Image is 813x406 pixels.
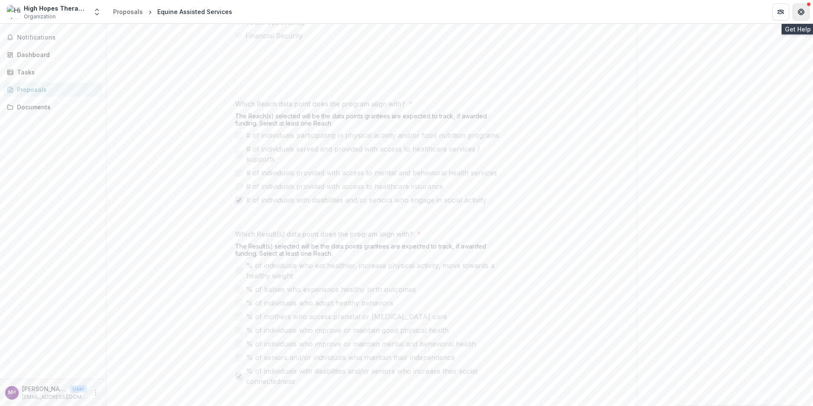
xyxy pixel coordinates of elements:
[246,339,476,349] span: % of individuals who improve or maintain mental and behavioral health
[246,284,416,294] span: % of babies who experience healthy birth outcomes
[17,50,96,59] div: Dashboard
[24,4,88,13] div: High Hopes Therapeutic Riding, Inc.
[246,325,449,335] span: % of individuals who improve or maintain good physical health
[235,243,507,260] div: The Result(s) selected will be the data points grantees are expected to track, if awarded funding...
[235,229,413,239] p: Which Result(s) data point does the program align with?
[17,85,96,94] div: Proposals
[245,31,303,41] span: Financial Security
[246,312,447,322] span: % of mothers who access prenatal or [MEDICAL_DATA] care
[17,68,96,77] div: Tasks
[113,7,143,16] div: Proposals
[91,388,101,398] button: More
[246,195,486,205] span: # of individuals with disabilities and/or seniors who engage in social activity
[110,6,146,18] a: Proposals
[772,3,789,20] button: Partners
[110,6,236,18] nav: breadcrumb
[235,112,507,130] div: The Reach(s) selected will be the data points grantees are expected to track, if awarded funding....
[22,384,66,393] p: [PERSON_NAME] <[EMAIL_ADDRESS][DOMAIN_NAME]>
[3,48,102,62] a: Dashboard
[7,5,20,19] img: High Hopes Therapeutic Riding, Inc.
[3,31,102,44] button: Notifications
[246,366,507,386] span: % of individuals with disabilities and/or seniors who increase their social connectedness
[24,13,56,20] span: Organization
[22,393,87,401] p: [EMAIL_ADDRESS][DOMAIN_NAME]
[246,260,507,281] span: % of individuals who eat healthier, increase physical activity, move towards a healthy weight
[246,298,393,308] span: % of individuals who adopt healthy behaviors
[246,144,507,164] span: # of individuals served and provided with access to healthcare services / supports
[246,130,499,140] span: # of individuals participating in physical activity and/or food nutrition programs
[3,100,102,114] a: Documents
[8,390,16,395] div: Missy Lamont <grants@highhopestr.org>
[157,7,232,16] div: Equine Assisted Services
[235,99,405,109] p: Which Reach data point does the program align with?
[70,385,87,393] p: User
[91,3,103,20] button: Open entity switcher
[246,352,455,363] span: % of seniors and/or individuals who maintain their independence
[17,103,96,112] div: Documents
[17,34,99,41] span: Notifications
[3,65,102,79] a: Tasks
[246,181,443,192] span: # of individuals provided with access to healthcare insurance
[3,83,102,97] a: Proposals
[246,168,497,178] span: # of individuals provided with access to mental and behavioral health services
[793,3,810,20] button: Get Help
